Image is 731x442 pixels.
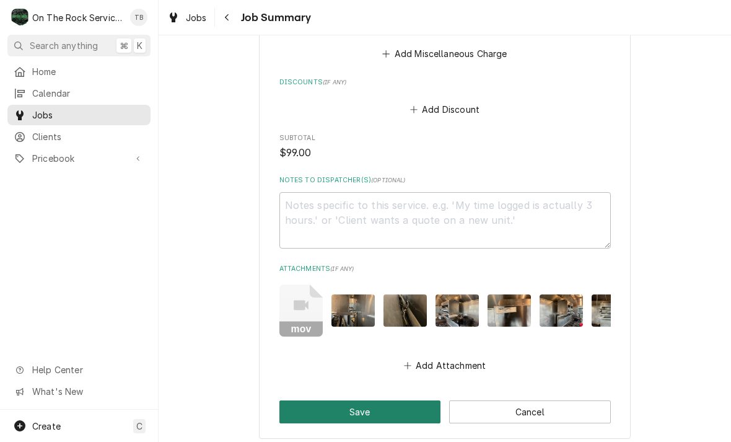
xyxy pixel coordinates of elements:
img: XiDa6CsmRzC8Z1Ag6WR0 [331,294,375,327]
div: Subtotal [279,133,611,160]
span: C [136,420,142,433]
div: Button Group Row [279,400,611,423]
a: Clients [7,126,151,147]
span: ( if any ) [330,265,354,272]
a: Home [7,61,151,82]
div: Discounts [279,77,611,118]
div: On The Rock Services's Avatar [11,9,28,26]
img: RRnQcvUTViwf7DRTP4JD [436,294,479,327]
a: Jobs [7,105,151,125]
button: Add Attachment [401,357,488,374]
a: Calendar [7,83,151,104]
button: Navigate back [217,7,237,27]
span: Search anything [30,39,98,52]
button: Cancel [449,400,611,423]
span: $99.00 [279,147,312,159]
span: ⌘ [120,39,128,52]
label: Discounts [279,77,611,87]
div: Todd Brady's Avatar [130,9,147,26]
label: Notes to Dispatcher(s) [279,175,611,185]
button: Add Discount [408,101,481,118]
span: Subtotal [279,133,611,143]
img: lmAa5jQmqv6yeC7ckvws [383,294,427,327]
a: Go to Pricebook [7,148,151,169]
span: Job Summary [237,9,312,26]
div: Attachments [279,264,611,374]
span: Home [32,65,144,78]
span: What's New [32,385,143,398]
label: Attachments [279,264,611,274]
span: K [137,39,142,52]
a: Jobs [162,7,212,28]
span: Jobs [186,11,207,24]
button: Search anything⌘K [7,35,151,56]
span: Calendar [32,87,144,100]
img: FfJBVUhRMysLIuXOpcy5 [488,294,531,327]
span: Jobs [32,108,144,122]
img: g3pOgCCTK2ZZtAKx9vvg [540,294,583,327]
span: Subtotal [279,146,611,161]
div: O [11,9,28,26]
button: Save [279,400,441,423]
span: ( if any ) [323,79,346,86]
a: Go to What's New [7,381,151,402]
a: Go to Help Center [7,360,151,380]
div: TB [130,9,147,26]
span: Clients [32,130,144,143]
button: Add Miscellaneous Charge [380,45,509,62]
span: ( optional ) [371,177,406,183]
div: On The Rock Services [32,11,123,24]
span: Pricebook [32,152,126,165]
span: Help Center [32,363,143,376]
button: mov [279,285,323,337]
span: Create [32,421,61,431]
div: Button Group [279,400,611,423]
div: Notes to Dispatcher(s) [279,175,611,249]
img: JGPPEbuDT8B31W9erRAg [592,294,635,327]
